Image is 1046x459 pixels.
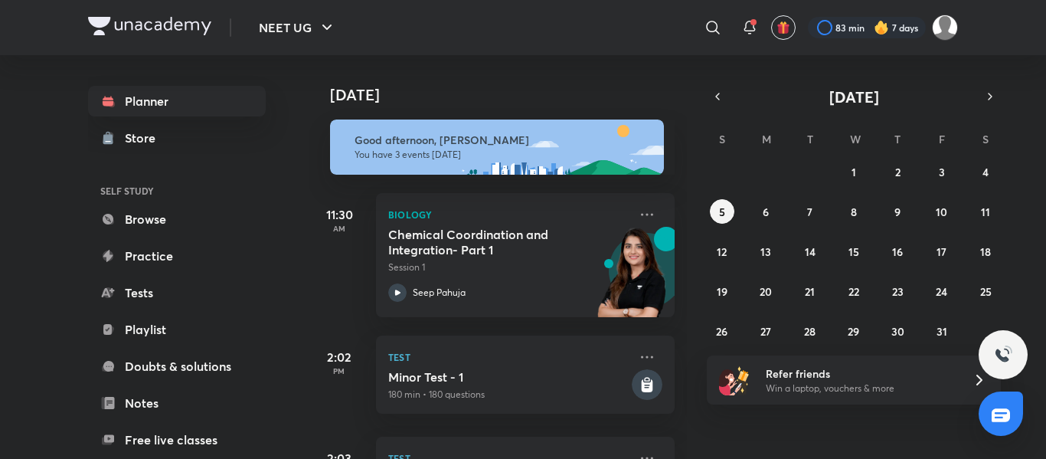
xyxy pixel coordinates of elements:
p: PM [309,366,370,375]
button: October 31, 2025 [930,319,954,343]
a: Tests [88,277,266,308]
abbr: October 31, 2025 [936,324,947,339]
abbr: October 1, 2025 [852,165,856,179]
abbr: October 24, 2025 [936,284,947,299]
button: [DATE] [728,86,979,107]
button: October 17, 2025 [930,239,954,264]
abbr: October 12, 2025 [717,244,727,259]
img: avatar [776,21,790,34]
p: Biology [388,205,629,224]
button: October 2, 2025 [885,159,910,184]
img: ttu [994,346,1012,364]
abbr: October 22, 2025 [848,284,859,299]
abbr: Wednesday [850,132,861,146]
button: October 4, 2025 [973,159,998,184]
img: afternoon [330,120,664,175]
a: Company Logo [88,17,211,39]
abbr: October 15, 2025 [848,244,859,259]
abbr: Sunday [719,132,725,146]
p: Win a laptop, vouchers & more [766,382,954,395]
abbr: October 30, 2025 [891,324,904,339]
a: Free live classes [88,425,266,455]
img: streak [874,20,889,35]
abbr: Monday [762,132,771,146]
button: October 25, 2025 [973,279,998,303]
abbr: October 18, 2025 [980,244,991,259]
abbr: October 29, 2025 [848,324,859,339]
abbr: October 6, 2025 [763,205,769,219]
button: October 8, 2025 [842,199,866,224]
a: Practice [88,241,266,271]
abbr: October 20, 2025 [760,284,772,299]
p: Test [388,348,629,366]
button: October 23, 2025 [885,279,910,303]
abbr: October 9, 2025 [894,205,901,219]
h5: Minor Test - 1 [388,369,629,385]
button: October 13, 2025 [753,239,778,264]
p: Seep Pahuja [413,286,466,300]
button: October 6, 2025 [753,199,778,224]
abbr: October 25, 2025 [980,284,992,299]
abbr: October 28, 2025 [804,324,816,339]
abbr: Thursday [894,132,901,146]
button: October 3, 2025 [930,159,954,184]
abbr: October 11, 2025 [981,205,990,219]
p: AM [309,224,370,233]
button: avatar [771,15,796,40]
p: Session 1 [388,261,629,274]
button: October 22, 2025 [842,279,866,303]
button: October 26, 2025 [710,319,734,343]
abbr: October 16, 2025 [892,244,903,259]
abbr: October 23, 2025 [892,284,904,299]
a: Browse [88,204,266,234]
button: October 21, 2025 [798,279,822,303]
button: October 1, 2025 [842,159,866,184]
a: Planner [88,86,266,116]
span: [DATE] [829,87,879,107]
h4: [DATE] [330,86,690,104]
button: October 20, 2025 [753,279,778,303]
button: October 12, 2025 [710,239,734,264]
a: Store [88,123,266,153]
abbr: Tuesday [807,132,813,146]
button: October 28, 2025 [798,319,822,343]
abbr: October 14, 2025 [805,244,816,259]
a: Notes [88,388,266,418]
abbr: October 27, 2025 [760,324,771,339]
h6: Good afternoon, [PERSON_NAME] [355,133,650,147]
abbr: October 2, 2025 [895,165,901,179]
button: October 24, 2025 [930,279,954,303]
abbr: October 4, 2025 [982,165,989,179]
img: Amisha Rani [932,15,958,41]
p: 180 min • 180 questions [388,388,629,402]
button: October 30, 2025 [885,319,910,343]
abbr: October 3, 2025 [939,165,945,179]
h5: Chemical Coordination and Integration- Part 1 [388,227,579,257]
button: NEET UG [250,12,345,43]
abbr: October 17, 2025 [936,244,946,259]
button: October 5, 2025 [710,199,734,224]
button: October 11, 2025 [973,199,998,224]
a: Playlist [88,314,266,345]
button: October 9, 2025 [885,199,910,224]
button: October 10, 2025 [930,199,954,224]
abbr: October 19, 2025 [717,284,727,299]
img: referral [719,365,750,395]
h6: SELF STUDY [88,178,266,204]
h5: 2:02 [309,348,370,366]
button: October 18, 2025 [973,239,998,264]
abbr: October 7, 2025 [807,205,812,219]
abbr: October 10, 2025 [936,205,947,219]
h6: Refer friends [766,366,954,382]
p: You have 3 events [DATE] [355,149,650,161]
button: October 14, 2025 [798,239,822,264]
abbr: October 8, 2025 [851,205,857,219]
abbr: October 5, 2025 [719,205,725,219]
abbr: October 26, 2025 [716,324,727,339]
button: October 19, 2025 [710,279,734,303]
abbr: October 21, 2025 [805,284,815,299]
button: October 16, 2025 [885,239,910,264]
button: October 29, 2025 [842,319,866,343]
button: October 27, 2025 [753,319,778,343]
img: unacademy [590,227,675,333]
